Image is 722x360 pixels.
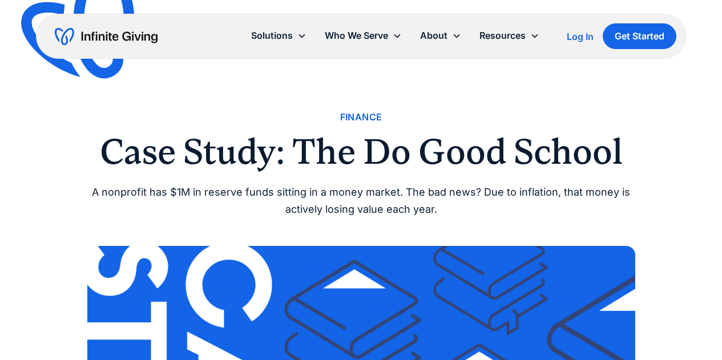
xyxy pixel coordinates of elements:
[603,23,676,49] a: Get Started
[251,28,293,43] div: Solutions
[420,28,447,43] div: About
[325,28,388,43] div: Who We Serve
[87,134,635,169] h1: Case Study: The Do Good School
[242,23,316,48] div: Solutions
[411,23,470,48] div: About
[479,28,526,43] div: Resources
[567,30,594,43] a: Log In
[470,23,548,48] div: Resources
[316,23,411,48] div: Who We Serve
[340,110,382,125] a: Finance
[87,184,635,219] div: A nonprofit has $1M in reserve funds sitting in a money market. The bad news? Due to inflation, t...
[55,27,158,46] a: home
[567,32,594,41] div: Log In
